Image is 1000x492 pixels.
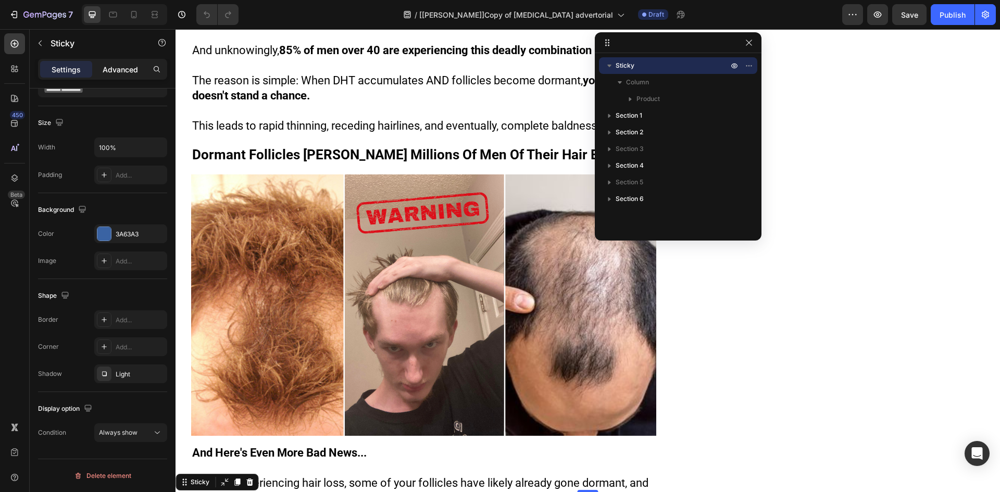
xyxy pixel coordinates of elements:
[38,369,62,379] div: Shadow
[626,77,649,87] span: Column
[616,60,634,71] span: Sticky
[931,4,974,25] button: Publish
[965,441,990,466] div: Open Intercom Messenger
[74,470,131,482] div: Delete element
[94,423,167,442] button: Always show
[68,8,73,21] p: 7
[940,9,966,20] div: Publish
[17,447,473,475] span: If you're experiencing hair loss, some of your follicles have likely already gone dormant, and re...
[415,9,417,20] span: /
[616,160,644,171] span: Section 4
[38,256,56,266] div: Image
[38,342,59,351] div: Corner
[616,127,643,137] span: Section 2
[51,37,139,49] p: Sticky
[116,316,165,325] div: Add...
[38,468,167,484] button: Delete element
[616,177,643,187] span: Section 5
[4,4,78,25] button: 7
[13,448,36,458] div: Sticky
[892,4,927,25] button: Save
[636,94,660,104] span: Product
[419,9,613,20] span: [[PERSON_NAME]]Copy of [MEDICAL_DATA] advertorial
[116,230,165,239] div: 3A63A3
[95,138,167,157] input: Auto
[116,343,165,352] div: Add...
[616,144,644,154] span: Section 3
[616,194,644,204] span: Section 6
[38,428,66,437] div: Condition
[648,10,664,19] span: Draft
[103,64,138,75] p: Advanced
[38,315,58,324] div: Border
[176,29,1000,492] iframe: Design area
[10,111,25,119] div: 450
[196,4,239,25] div: Undo/Redo
[116,257,165,266] div: Add...
[38,116,66,130] div: Size
[38,143,55,152] div: Width
[52,64,81,75] p: Settings
[38,203,89,217] div: Background
[116,370,165,379] div: Light
[38,289,71,303] div: Shape
[38,402,94,416] div: Display option
[38,170,62,180] div: Padding
[8,191,25,199] div: Beta
[116,171,165,180] div: Add...
[38,229,54,238] div: Color
[901,10,918,19] span: Save
[616,110,642,121] span: Section 1
[99,428,137,436] span: Always show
